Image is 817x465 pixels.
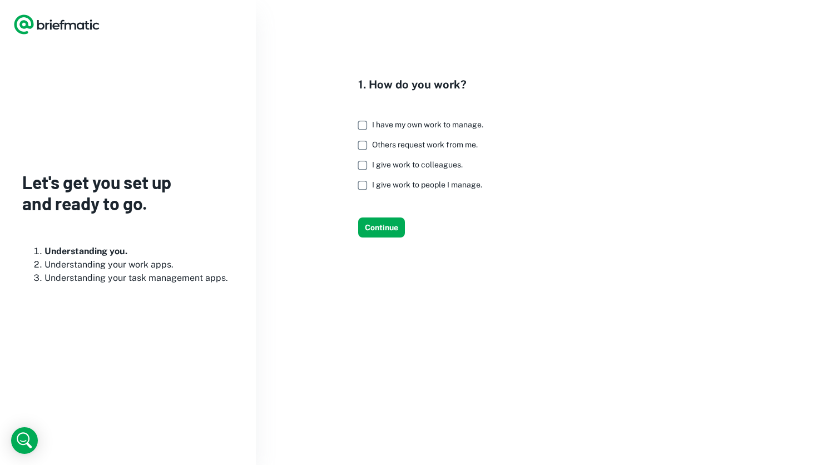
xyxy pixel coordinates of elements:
h4: 1. How do you work? [358,76,492,93]
div: Open Intercom Messenger [11,427,38,454]
span: I have my own work to manage. [372,120,483,129]
li: Understanding your work apps. [44,258,234,271]
button: Continue [358,217,405,238]
li: Understanding your task management apps. [44,271,234,285]
b: Understanding you. [44,246,127,256]
a: Logo [13,13,100,36]
span: I give work to people I manage. [372,180,482,189]
h3: Let's get you set up and ready to go. [22,171,234,214]
span: I give work to colleagues. [372,160,463,169]
span: Others request work from me. [372,140,478,149]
